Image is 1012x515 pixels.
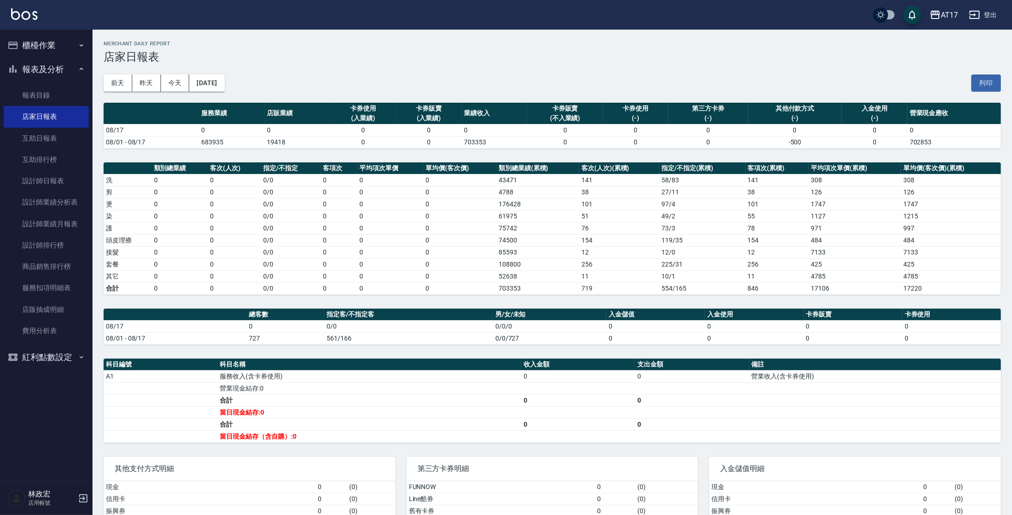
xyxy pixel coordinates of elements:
[603,124,668,136] td: 0
[720,464,990,473] span: 入金儲值明細
[668,136,748,148] td: 0
[265,103,330,124] th: 店販業績
[842,124,907,136] td: 0
[746,222,809,234] td: 78
[396,136,462,148] td: 0
[496,162,579,174] th: 類別總業績(累積)
[265,136,330,148] td: 19418
[4,277,89,298] a: 服務扣項明細表
[152,234,208,246] td: 0
[901,246,1001,258] td: 7133
[705,309,803,321] th: 入金使用
[261,174,321,186] td: 0 / 0
[104,162,1001,295] table: a dense table
[104,41,1001,47] h2: Merchant Daily Report
[152,282,208,294] td: 0
[606,320,705,332] td: 0
[606,309,705,321] th: 入金儲值
[104,493,315,505] td: 信用卡
[199,136,265,148] td: 683935
[104,198,152,210] td: 燙
[265,124,330,136] td: 0
[217,430,521,442] td: 當日現金結存（含自購）:0
[579,210,659,222] td: 51
[595,493,635,505] td: 0
[842,136,907,148] td: 0
[398,113,459,123] div: (入業績)
[357,162,423,174] th: 平均項次單價
[208,210,261,222] td: 0
[659,210,746,222] td: 49 / 2
[530,104,600,113] div: 卡券販賣
[357,246,423,258] td: 0
[808,234,901,246] td: 484
[217,359,521,371] th: 科目名稱
[901,234,1001,246] td: 484
[603,136,668,148] td: 0
[208,174,261,186] td: 0
[659,174,746,186] td: 58 / 83
[396,124,462,136] td: 0
[104,50,1001,63] h3: 店家日報表
[247,332,324,344] td: 727
[751,104,839,113] div: 其他付款方式
[321,246,357,258] td: 0
[357,222,423,234] td: 0
[808,282,901,294] td: 17106
[709,481,921,493] td: 現金
[28,499,75,507] p: 店用帳號
[321,282,357,294] td: 0
[4,192,89,213] a: 設計師業績分析表
[423,162,496,174] th: 單均價(客次價)
[636,481,698,493] td: ( 0 )
[671,113,746,123] div: (-)
[104,124,199,136] td: 08/17
[423,234,496,246] td: 0
[808,174,901,186] td: 308
[709,493,921,505] td: 信用卡
[635,394,749,406] td: 0
[901,210,1001,222] td: 1215
[901,162,1001,174] th: 單均價(客次價)(累積)
[423,210,496,222] td: 0
[746,282,809,294] td: 846
[746,270,809,282] td: 11
[579,246,659,258] td: 12
[208,222,261,234] td: 0
[902,332,1001,344] td: 0
[152,198,208,210] td: 0
[7,489,26,508] img: Person
[496,222,579,234] td: 75742
[104,332,247,344] td: 08/01 - 08/17
[659,186,746,198] td: 27 / 11
[496,198,579,210] td: 176428
[804,332,902,344] td: 0
[423,258,496,270] td: 0
[208,186,261,198] td: 0
[749,359,1001,371] th: 備註
[321,162,357,174] th: 客項次
[423,222,496,234] td: 0
[921,481,952,493] td: 0
[521,370,635,382] td: 0
[4,106,89,127] a: 店家日報表
[357,174,423,186] td: 0
[423,246,496,258] td: 0
[104,481,315,493] td: 現金
[901,222,1001,234] td: 997
[261,234,321,246] td: 0 / 0
[636,493,698,505] td: ( 0 )
[926,6,962,25] button: AT17
[4,213,89,235] a: 設計師業績月報表
[321,210,357,222] td: 0
[493,332,606,344] td: 0/0/727
[902,320,1001,332] td: 0
[217,418,521,430] td: 合計
[496,234,579,246] td: 74500
[321,258,357,270] td: 0
[152,270,208,282] td: 0
[579,198,659,210] td: 101
[208,246,261,258] td: 0
[903,6,921,24] button: save
[208,282,261,294] td: 0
